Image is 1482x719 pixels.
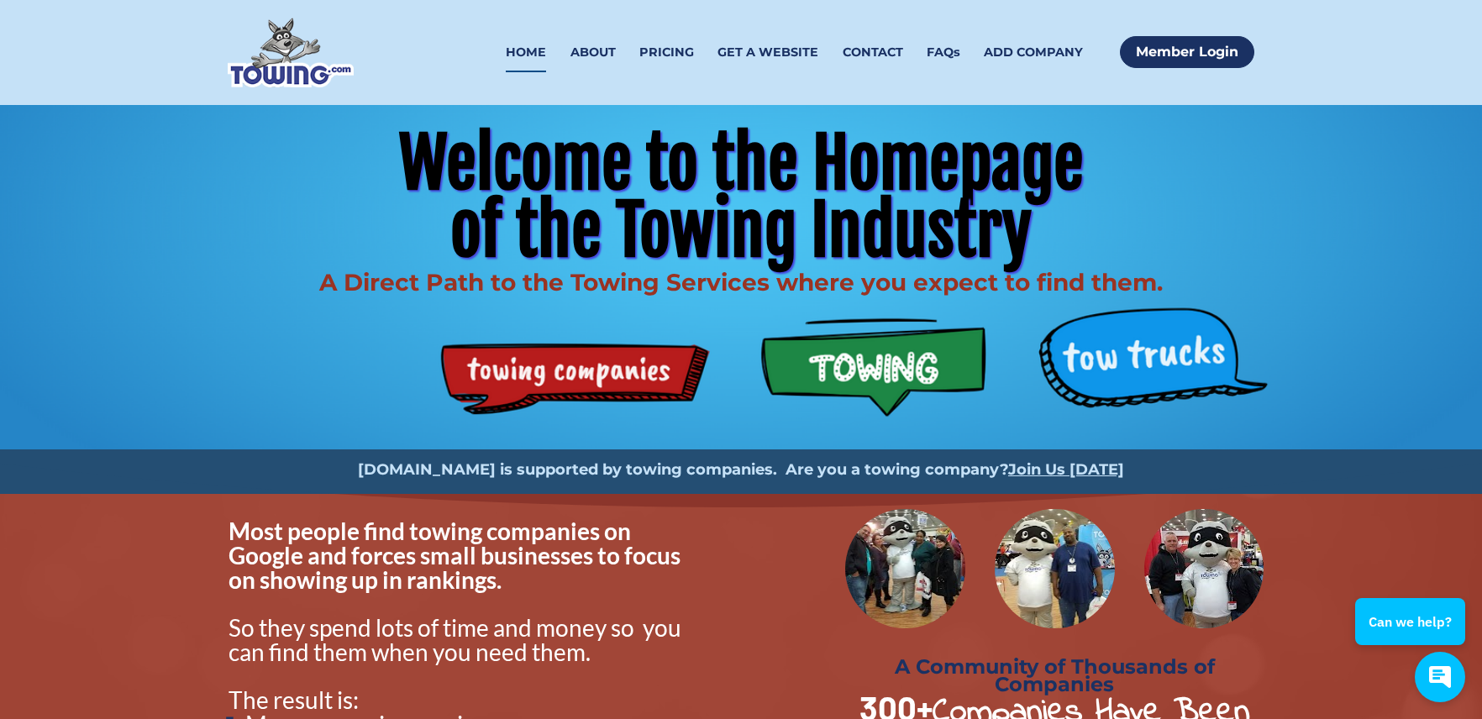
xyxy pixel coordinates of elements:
a: FAQs [927,33,960,72]
span: of the Towing Industry [450,188,1032,273]
iframe: Conversations [1343,552,1482,719]
span: Most people find towing companies on Google and forces small businesses to focus on showing up in... [229,517,685,594]
strong: [DOMAIN_NAME] is supported by towing companies. Are you a towing company? [358,460,1008,479]
span: The result is: [229,685,359,714]
span: Welcome to the Homepage [399,121,1084,206]
a: ADD COMPANY [984,33,1083,72]
a: ABOUT [570,33,616,72]
a: Member Login [1120,36,1254,68]
a: Join Us [DATE] [1008,460,1124,479]
a: HOME [506,33,546,72]
img: Towing.com Logo [228,18,354,87]
span: A Direct Path to the Towing Services where you expect to find them. [319,268,1163,297]
a: CONTACT [843,33,903,72]
a: GET A WEBSITE [717,33,818,72]
a: PRICING [639,33,694,72]
span: So they spend lots of time and money so you can find them when you need them. [229,613,686,666]
strong: A Community of Thousands of Companies [895,654,1221,696]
